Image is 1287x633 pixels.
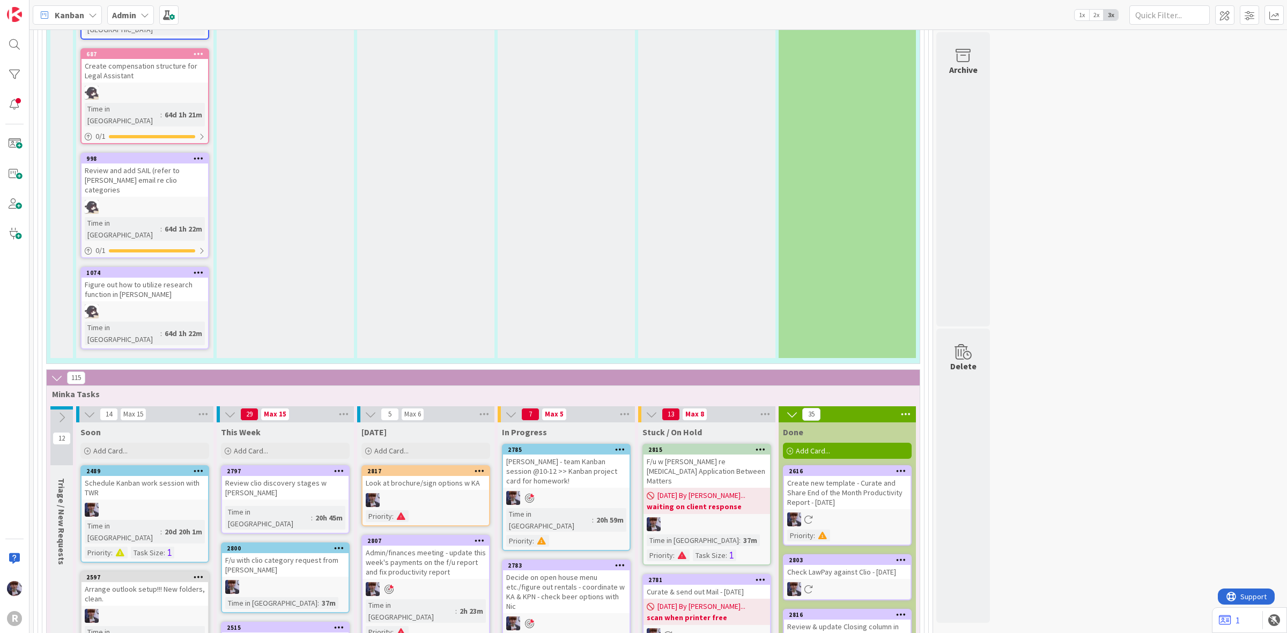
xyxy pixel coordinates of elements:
div: 687 [86,50,208,58]
div: ML [82,609,208,623]
div: 2800 [227,545,349,552]
div: 2785 [508,446,630,453]
span: [DATE] By [PERSON_NAME]... [657,490,745,501]
div: 64d 1h 21m [162,109,205,121]
span: : [317,597,319,609]
div: ML [363,582,489,596]
span: : [111,547,113,558]
div: [PERSON_NAME] - team Kanban session @10-12 >> Kanban project card for homework! [503,455,630,488]
div: Archive [949,63,978,76]
span: Kanban [55,9,84,21]
div: Priority [85,547,111,558]
b: Admin [112,10,136,20]
span: : [592,514,594,526]
div: R [7,611,22,626]
img: ML [787,512,801,526]
div: 2817 [363,466,489,476]
div: 1074 [86,269,208,277]
span: 115 [67,371,85,384]
div: 2783 [508,562,630,569]
div: F/u w [PERSON_NAME] re [MEDICAL_DATA] Application Between Matters [643,455,770,488]
div: Max 5 [545,412,564,417]
div: 998 [86,155,208,162]
div: 998 [82,154,208,163]
span: Add Card... [374,446,409,456]
img: ML [506,491,520,505]
div: 2816 [789,611,911,619]
div: ML [643,517,770,531]
span: Soon [80,427,101,437]
div: 2815F/u w [PERSON_NAME] re [MEDICAL_DATA] Application Between Matters [643,445,770,488]
div: 998Review and add SAIL (refer to [PERSON_NAME] email re clio categories [82,154,208,197]
img: KN [85,86,99,100]
div: Figure out how to utilize research function in [PERSON_NAME] [82,278,208,301]
a: 1074Figure out how to utilize research function in [PERSON_NAME]KNTime in [GEOGRAPHIC_DATA]:64d 1... [80,267,209,349]
span: Add Card... [234,446,268,456]
div: 2785 [503,445,630,455]
a: 687Create compensation structure for Legal AssistantKNTime in [GEOGRAPHIC_DATA]:64d 1h 21m0/1 [80,48,209,144]
div: 2800 [222,543,349,553]
div: 2816 [784,610,911,620]
a: 998Review and add SAIL (refer to [PERSON_NAME] email re clio categoriesKNTime in [GEOGRAPHIC_DATA... [80,153,209,258]
span: : [164,547,165,558]
div: Time in [GEOGRAPHIC_DATA] [647,534,739,546]
span: Add Card... [93,446,128,456]
div: Check LawPay against Clio - [DATE] [784,565,911,579]
span: Today [361,427,387,437]
div: 2616 [789,467,911,475]
span: 3x [1104,10,1118,20]
span: 12 [53,432,71,445]
div: 2597 [82,572,208,582]
div: 2781 [648,576,770,584]
div: Create compensation structure for Legal Assistant [82,59,208,83]
div: ML [503,491,630,505]
div: 1074Figure out how to utilize research function in [PERSON_NAME] [82,268,208,301]
div: 2781Curate & send out Mail - [DATE] [643,575,770,599]
img: KN [85,200,99,214]
span: 5 [381,408,399,421]
div: Max 6 [404,412,421,417]
div: 2781 [643,575,770,585]
div: Time in [GEOGRAPHIC_DATA] [85,217,160,241]
div: 64d 1h 22m [162,327,205,339]
div: Time in [GEOGRAPHIC_DATA] [225,506,311,530]
img: ML [225,580,239,594]
span: : [673,549,675,561]
span: : [311,512,313,524]
b: scan when printer free [647,612,767,623]
span: : [392,510,394,522]
div: Priority [366,510,392,522]
b: waiting on client response [647,501,767,512]
div: 64d 1h 22m [162,223,205,235]
span: Done [783,427,803,437]
div: Time in [GEOGRAPHIC_DATA] [506,508,592,532]
span: Triage / New Requests [56,478,67,565]
span: : [160,526,162,538]
a: 1 [1219,614,1240,627]
a: 2489Schedule Kanban work session with TWRMLTime in [GEOGRAPHIC_DATA]:20d 20h 1mPriority:Task Size: [80,465,209,563]
div: Create new template - Curate and Share End of the Month Productivity Report - [DATE] [784,476,911,509]
a: 2785[PERSON_NAME] - team Kanban session @10-12 >> Kanban project card for homework!MLTime in [GEO... [502,444,631,551]
div: Time in [GEOGRAPHIC_DATA] [85,520,160,543]
span: 1x [1075,10,1089,20]
span: Support [23,2,49,14]
span: 13 [662,408,680,421]
div: 2797 [222,466,349,476]
div: 20d 20h 1m [162,526,205,538]
div: Max 15 [264,412,286,417]
div: 37m [741,534,760,546]
div: 0/1 [82,244,208,257]
div: Priority [787,530,813,541]
a: 2797Review clio discovery stages w [PERSON_NAME]Time in [GEOGRAPHIC_DATA]:20h 45m [221,465,350,534]
span: 35 [802,408,820,421]
div: 2803 [789,556,911,564]
div: Time in [GEOGRAPHIC_DATA] [225,597,317,609]
div: Review clio discovery stages w [PERSON_NAME] [222,476,349,500]
div: 2489 [86,467,208,475]
div: 20h 45m [313,512,345,524]
div: 2817 [367,467,489,475]
div: 2489 [82,466,208,476]
div: F/u with clio category request from [PERSON_NAME] [222,553,349,577]
div: Time in [GEOGRAPHIC_DATA] [366,599,455,623]
span: : [726,549,727,561]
